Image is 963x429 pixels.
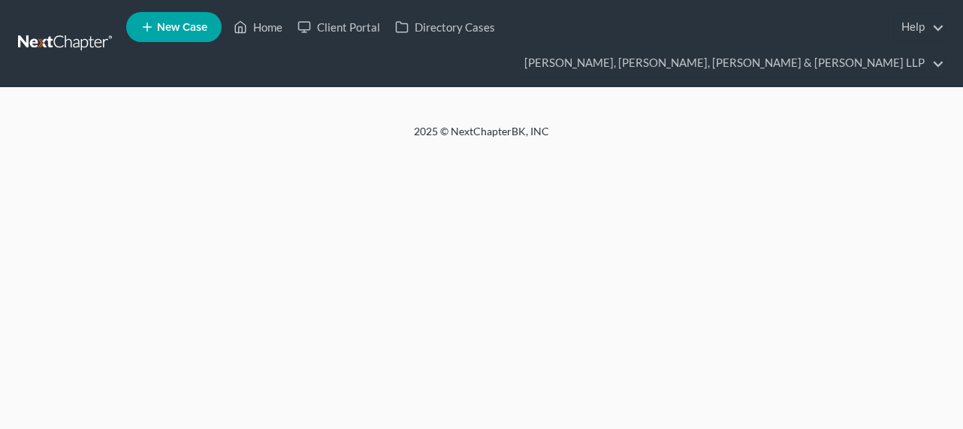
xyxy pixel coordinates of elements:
[290,14,388,41] a: Client Portal
[894,14,944,41] a: Help
[53,124,910,151] div: 2025 © NextChapterBK, INC
[126,12,222,42] new-legal-case-button: New Case
[226,14,290,41] a: Home
[388,14,503,41] a: Directory Cases
[517,50,944,77] a: [PERSON_NAME], [PERSON_NAME], [PERSON_NAME] & [PERSON_NAME] LLP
